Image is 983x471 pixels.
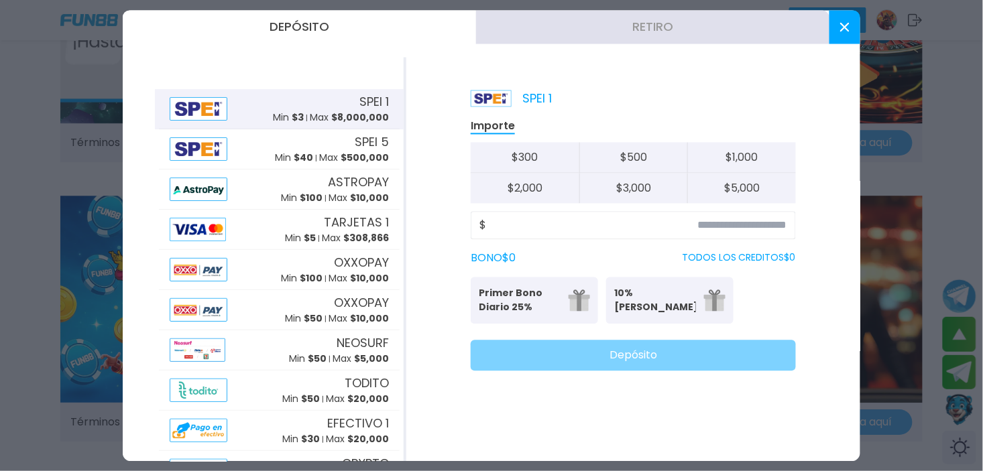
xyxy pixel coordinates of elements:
img: Alipay [170,258,227,281]
span: $ 10,000 [350,272,389,285]
button: AlipayOXXOPAYMin $50Max $10,000 [155,290,404,330]
p: Max [326,433,389,447]
span: $ 5 [304,232,316,245]
p: Min [273,111,304,125]
img: Alipay [170,419,227,442]
p: Min [281,272,323,286]
span: OXXOPAY [334,294,389,312]
img: Alipay [170,379,227,402]
label: BONO $ 0 [471,250,516,266]
span: $ 308,866 [343,232,389,245]
span: $ 50 [304,312,323,326]
p: Max [329,192,389,206]
img: Alipay [170,97,227,121]
button: $1,000 [687,142,796,173]
button: Depósito [471,340,796,371]
span: TARJETAS 1 [324,214,389,232]
button: AlipayEFECTIVO 1Min $30Max $20,000 [155,411,404,451]
p: Max [326,393,389,407]
p: Max [322,232,389,246]
span: $ 50 [308,352,327,366]
p: Max [329,312,389,326]
p: Min [275,151,313,165]
span: $ 10,000 [350,312,389,326]
img: gift [704,289,726,311]
p: Min [289,352,327,366]
span: SPEI 5 [355,133,389,151]
span: $ 30 [301,433,320,446]
span: $ 40 [294,151,313,165]
button: $300 [471,142,579,173]
p: Max [319,151,389,165]
span: TODITO [345,375,389,393]
button: AlipayTODITOMin $50Max $20,000 [155,371,404,411]
span: $ 10,000 [350,192,389,205]
img: gift [569,289,590,311]
button: AlipayTARJETAS 1Min $5Max $308,866 [155,210,404,250]
p: Max [310,111,389,125]
p: Min [282,393,320,407]
span: EFECTIVO 1 [327,415,389,433]
img: Alipay [170,218,226,241]
span: OXXOPAY [334,254,389,272]
p: Min [285,232,316,246]
p: Primer Bono Diario 25% [479,286,561,314]
span: $ 3 [292,111,304,125]
img: Alipay [170,137,227,161]
p: 10% [PERSON_NAME] [614,286,696,314]
span: $ 500,000 [341,151,389,165]
img: Alipay [170,298,227,322]
span: $ 20,000 [347,393,389,406]
button: $3,000 [579,173,688,203]
button: Retiro [476,10,829,44]
span: NEOSURF [337,334,389,352]
p: Max [333,352,389,366]
span: $ 50 [301,393,320,406]
span: $ 5,000 [354,352,389,366]
span: ASTROPAY [328,174,389,192]
p: Min [282,433,320,447]
span: $ [479,217,486,233]
button: AlipayASTROPAYMin $100Max $10,000 [155,170,404,210]
button: $2,000 [471,173,579,203]
button: AlipayNEOSURFMin $50Max $5,000 [155,330,404,371]
p: Max [329,272,389,286]
button: $5,000 [687,173,796,203]
button: Depósito [123,10,476,44]
p: Min [285,312,323,326]
p: SPEI 1 [471,89,552,107]
span: $ 100 [300,192,323,205]
p: Importe [471,119,515,134]
span: $ 100 [300,272,323,285]
img: Alipay [170,178,227,201]
button: AlipaySPEI 5Min $40Max $500,000 [155,129,404,170]
span: $ 8,000,000 [331,111,389,125]
button: $500 [579,142,688,173]
span: SPEI 1 [359,93,389,111]
button: 10% [PERSON_NAME] [606,277,734,324]
button: AlipayOXXOPAYMin $100Max $10,000 [155,250,404,290]
p: TODOS LOS CREDITOS $ 0 [682,251,796,265]
img: Platform Logo [471,90,512,107]
span: $ 20,000 [347,433,389,446]
img: Alipay [170,338,225,362]
p: Min [281,192,323,206]
button: Primer Bono Diario 25% [471,277,598,324]
button: AlipaySPEI 1Min $3Max $8,000,000 [155,89,404,129]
